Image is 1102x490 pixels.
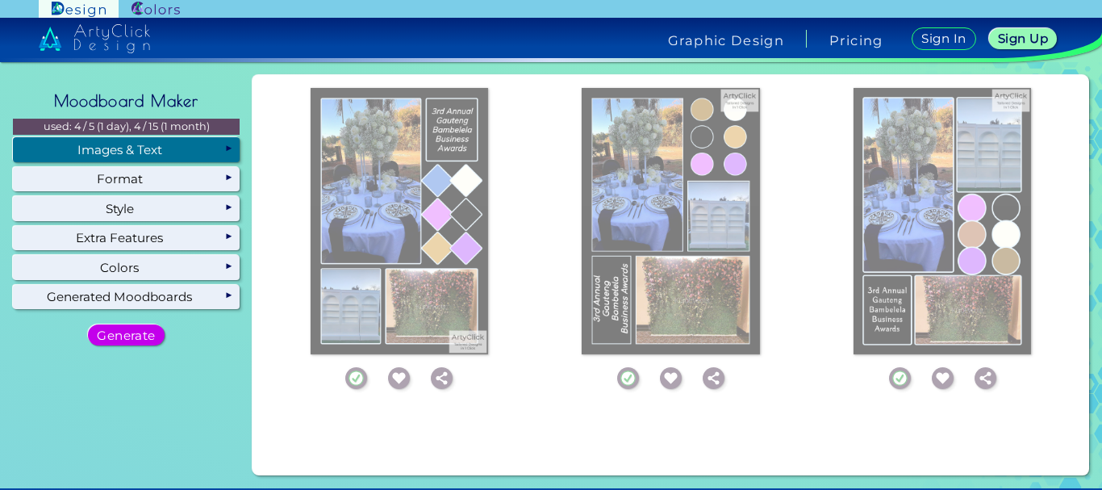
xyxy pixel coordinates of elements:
[668,34,784,47] h4: Graphic Design
[987,27,1059,50] a: Sign Up
[13,226,240,250] div: Extra Features
[996,32,1049,45] h5: Sign Up
[910,27,977,51] a: Sign In
[703,367,724,389] img: icon_share_white.svg
[388,367,410,389] img: icon_favourite_white.svg
[889,367,911,389] img: icon_success.svg
[660,367,682,389] img: icon_favourite_white.svg
[920,32,967,45] h5: Sign In
[975,367,996,389] img: icon_share_white.svg
[39,24,150,53] img: artyclick_design_logo_white_combined_path.svg
[13,196,240,220] div: Style
[829,34,883,47] a: Pricing
[13,119,240,135] p: used: 4 / 5 (1 day), 4 / 15 (1 month)
[13,255,240,279] div: Colors
[131,2,180,17] img: ArtyClick Colors logo
[431,367,453,389] img: icon_share_white.svg
[13,137,240,161] div: Images & Text
[95,329,157,341] h5: Generate
[13,285,240,309] div: Generated Moodboards
[13,167,240,191] div: Format
[345,367,367,389] img: icon_success.svg
[46,83,207,119] h2: Moodboard Maker
[617,367,639,389] img: icon_success.svg
[932,367,954,389] img: icon_favourite_white.svg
